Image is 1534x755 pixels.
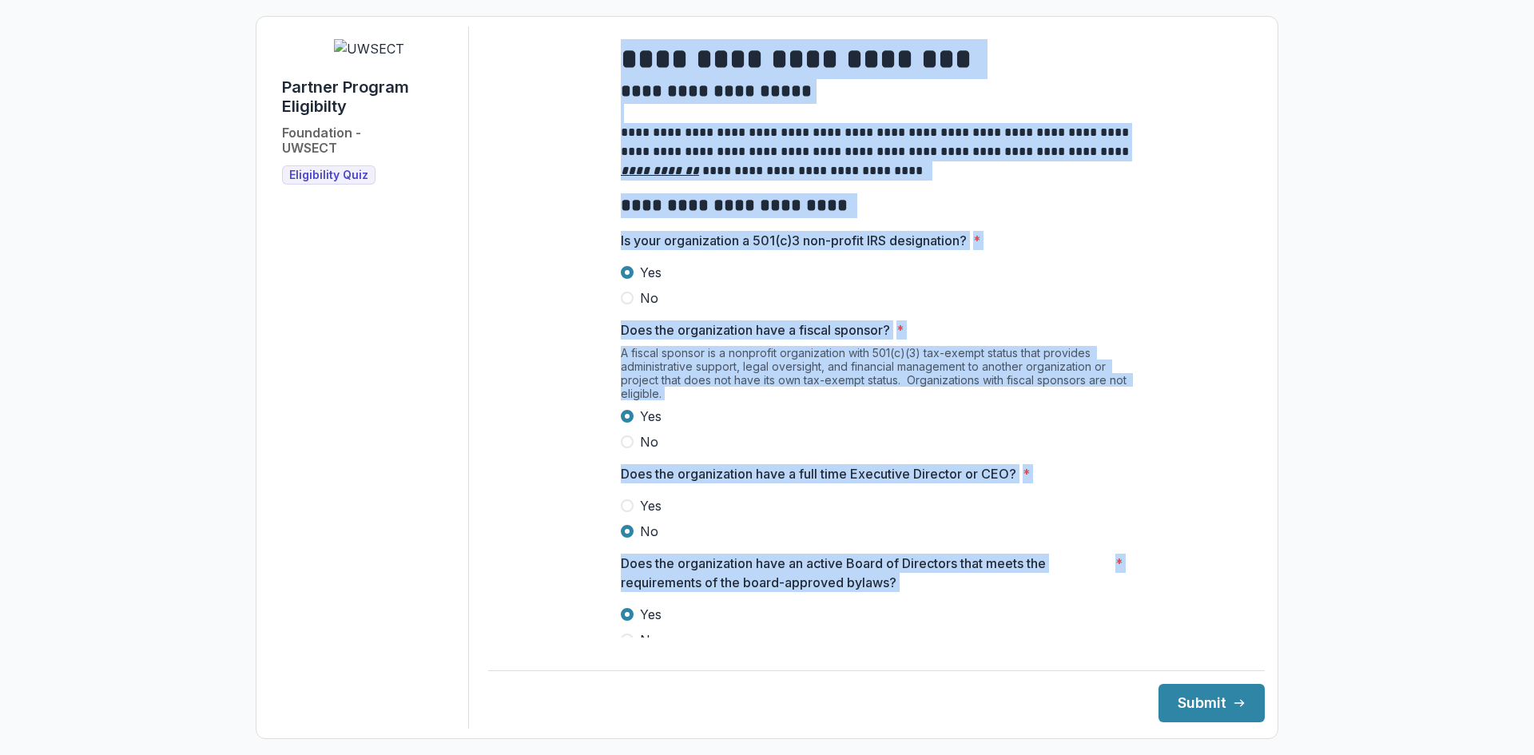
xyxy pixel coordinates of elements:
[289,169,368,182] span: Eligibility Quiz
[640,522,658,541] span: No
[621,320,890,340] p: Does the organization have a fiscal sponsor?
[621,464,1016,483] p: Does the organization have a full time Executive Director or CEO?
[640,630,658,650] span: No
[282,77,455,116] h1: Partner Program Eligibilty
[640,263,662,282] span: Yes
[640,407,662,426] span: Yes
[640,432,658,451] span: No
[621,346,1132,407] div: A fiscal sponsor is a nonprofit organization with 501(c)(3) tax-exempt status that provides admin...
[640,288,658,308] span: No
[640,496,662,515] span: Yes
[1158,684,1265,722] button: Submit
[621,231,967,250] p: Is your organization a 501(c)3 non-profit IRS designation?
[282,125,361,156] h2: Foundation - UWSECT
[640,605,662,624] span: Yes
[334,39,404,58] img: UWSECT
[621,554,1109,592] p: Does the organization have an active Board of Directors that meets the requirements of the board-...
